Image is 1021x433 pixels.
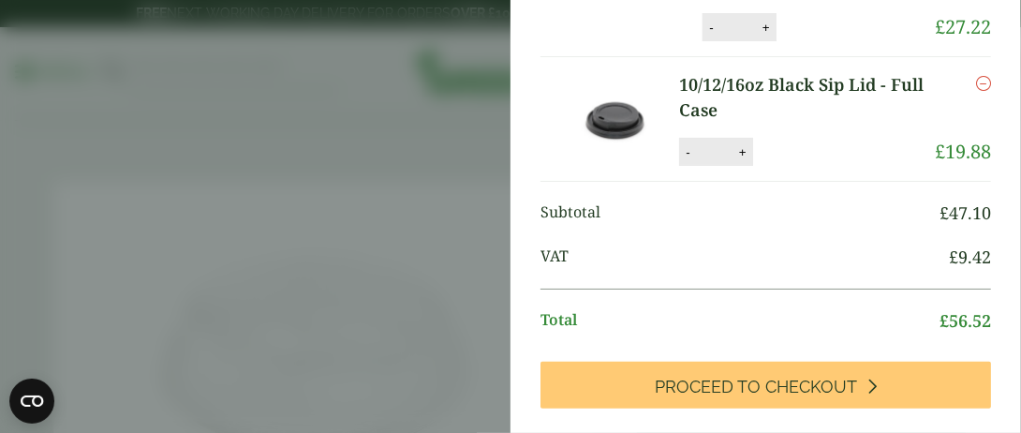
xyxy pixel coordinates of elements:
button: - [703,20,718,36]
button: + [733,144,752,160]
span: £ [935,14,945,39]
span: Total [540,308,940,334]
bdi: 9.42 [949,246,991,268]
bdi: 56.52 [940,309,991,332]
span: £ [940,202,949,224]
span: £ [940,309,949,332]
button: + [757,20,776,36]
span: Subtotal [540,201,940,226]
a: Proceed to Checkout [540,362,991,409]
span: Proceed to Checkout [655,377,857,397]
span: VAT [540,245,949,270]
bdi: 19.88 [935,139,991,164]
button: Open CMP widget [9,379,54,424]
bdi: 27.22 [935,14,991,39]
span: £ [949,246,958,268]
a: 10/12/16oz Black Sip Lid - Full Case [679,72,935,123]
a: Remove this item [976,72,991,95]
bdi: 47.10 [940,202,991,224]
button: - [680,144,695,160]
span: £ [935,139,945,164]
